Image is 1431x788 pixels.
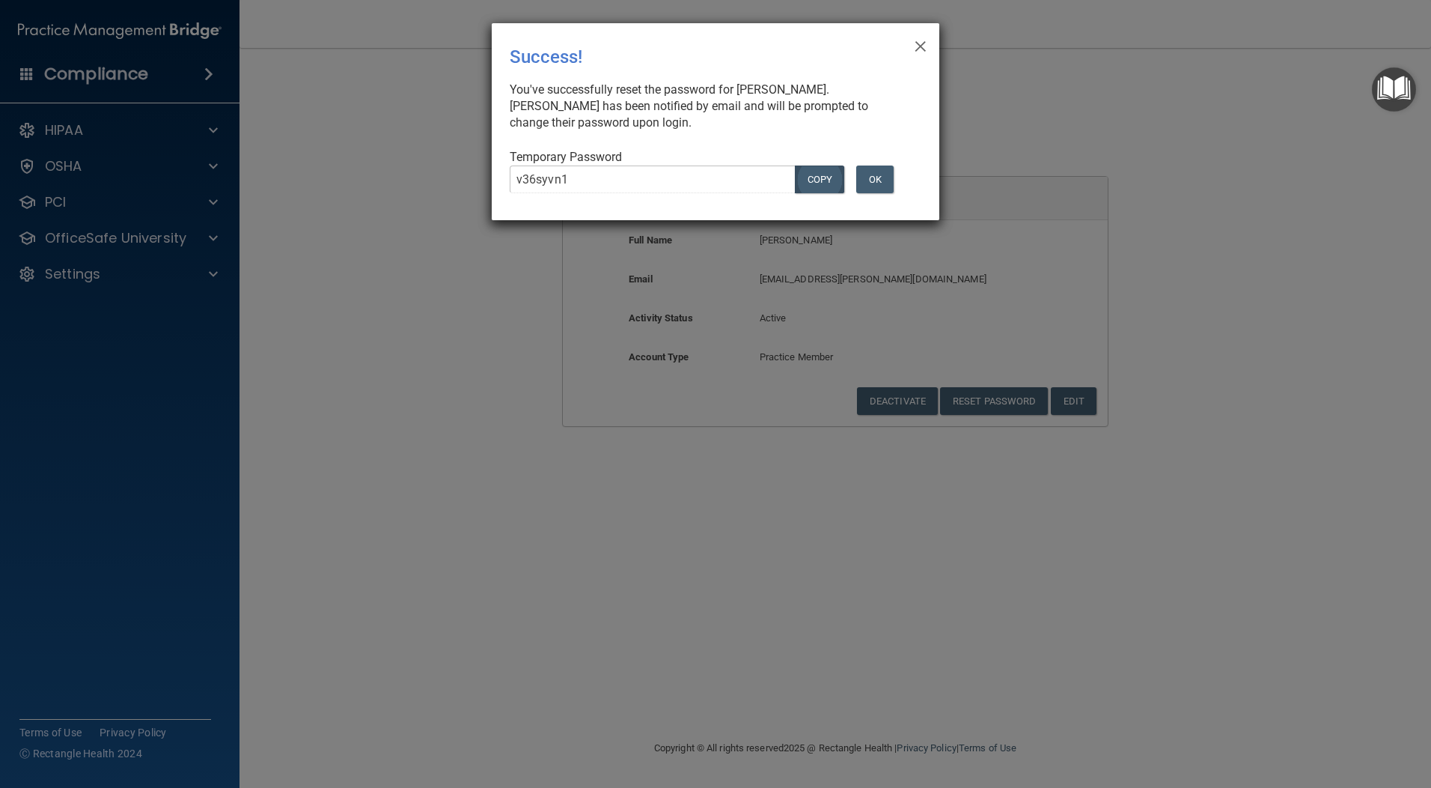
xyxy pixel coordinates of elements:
[795,166,844,193] button: COPY
[510,35,860,79] div: Success!
[510,150,622,164] span: Temporary Password
[856,166,894,193] button: OK
[1372,67,1416,112] button: Open Resource Center
[914,29,927,59] span: ×
[510,82,909,131] div: You've successfully reset the password for [PERSON_NAME]. [PERSON_NAME] has been notified by emai...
